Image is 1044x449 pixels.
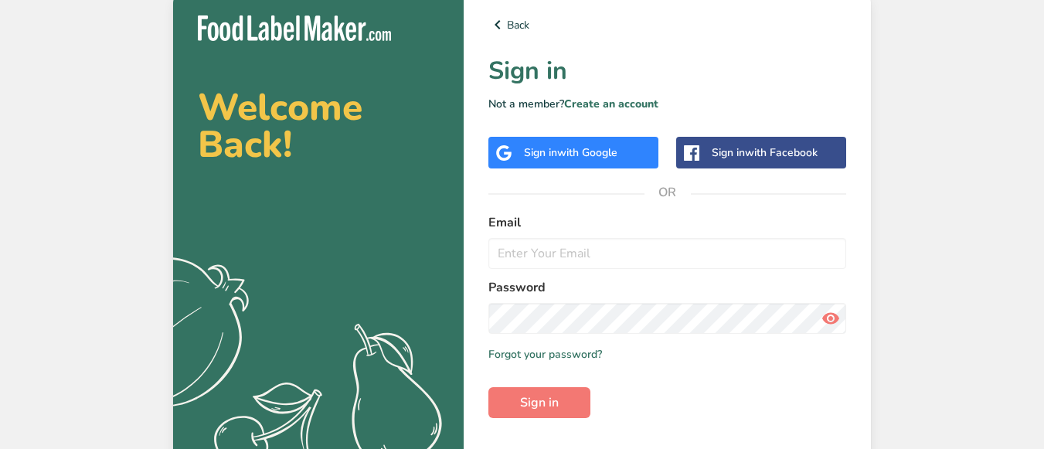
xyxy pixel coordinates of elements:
[488,96,846,112] p: Not a member?
[488,213,846,232] label: Email
[524,145,617,161] div: Sign in
[488,278,846,297] label: Password
[557,145,617,160] span: with Google
[198,15,391,41] img: Food Label Maker
[488,53,846,90] h1: Sign in
[712,145,818,161] div: Sign in
[564,97,658,111] a: Create an account
[488,346,602,362] a: Forgot your password?
[488,387,590,418] button: Sign in
[198,89,439,163] h2: Welcome Back!
[644,169,691,216] span: OR
[488,15,846,34] a: Back
[745,145,818,160] span: with Facebook
[520,393,559,412] span: Sign in
[488,238,846,269] input: Enter Your Email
